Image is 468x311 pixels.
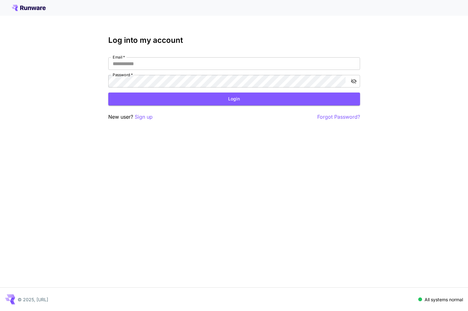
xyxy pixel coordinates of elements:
[317,113,360,121] button: Forgot Password?
[113,54,125,60] label: Email
[348,76,359,87] button: toggle password visibility
[18,296,48,303] p: © 2025, [URL]
[135,113,153,121] button: Sign up
[108,113,153,121] p: New user?
[108,36,360,45] h3: Log into my account
[108,93,360,105] button: Login
[425,296,463,303] p: All systems normal
[113,72,133,77] label: Password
